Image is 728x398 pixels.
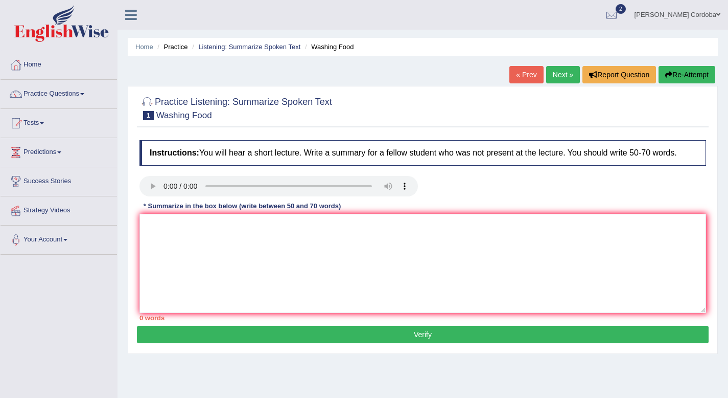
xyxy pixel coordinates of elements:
[155,42,187,52] li: Practice
[135,43,153,51] a: Home
[509,66,543,83] a: « Prev
[1,80,117,105] a: Practice Questions
[1,167,117,193] a: Success Stories
[1,196,117,222] a: Strategy Videos
[139,202,345,211] div: * Summarize in the box below (write between 50 and 70 words)
[302,42,354,52] li: Washing Food
[156,110,212,120] small: Washing Food
[582,66,656,83] button: Report Question
[139,95,332,120] h2: Practice Listening: Summarize Spoken Text
[1,138,117,164] a: Predictions
[150,148,199,157] b: Instructions:
[1,51,117,76] a: Home
[139,140,706,166] h4: You will hear a short lecture. Write a summary for a fellow student who was not present at the le...
[1,109,117,135] a: Tests
[143,111,154,120] span: 1
[1,226,117,251] a: Your Account
[616,4,626,14] span: 2
[546,66,580,83] a: Next »
[137,326,709,343] button: Verify
[198,43,300,51] a: Listening: Summarize Spoken Text
[139,313,706,323] div: 0 words
[659,66,715,83] button: Re-Attempt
